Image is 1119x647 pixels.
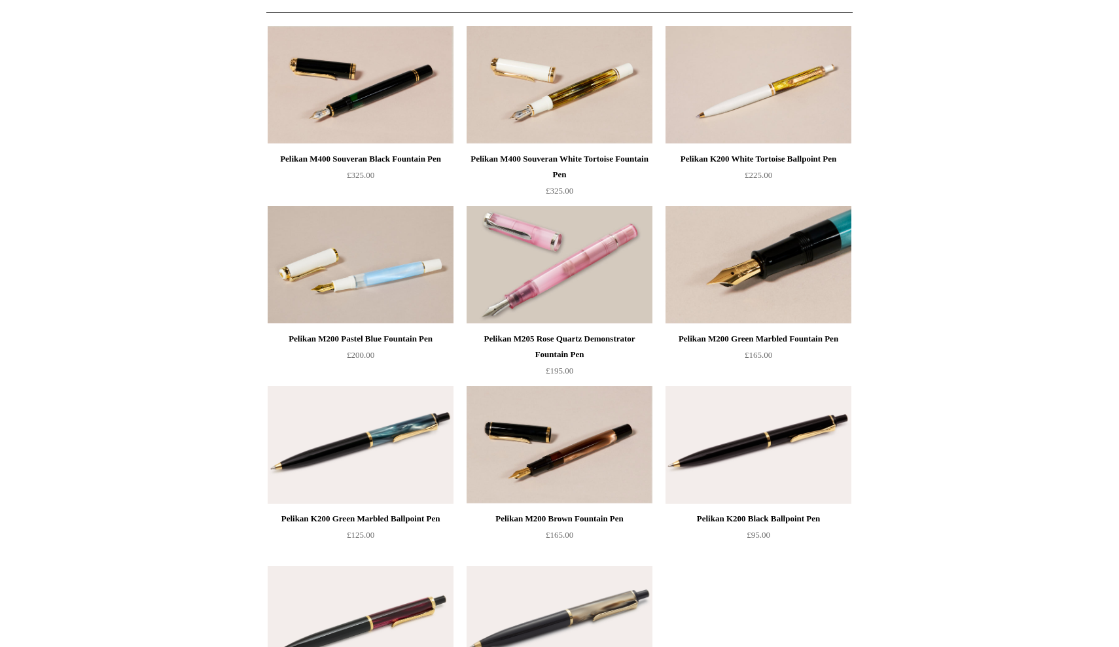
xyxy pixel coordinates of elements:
a: Pelikan M400 Souveran Black Fountain Pen £325.00 [268,151,453,205]
div: Pelikan M400 Souveran Black Fountain Pen [271,151,450,167]
a: Pelikan M200 Brown Fountain Pen Pelikan M200 Brown Fountain Pen [467,386,652,504]
a: Pelikan K200 Green Marbled Ballpoint Pen £125.00 [268,511,453,565]
div: Pelikan M200 Pastel Blue Fountain Pen [271,331,450,347]
span: £95.00 [747,530,770,540]
span: £325.00 [347,170,374,180]
a: Pelikan M200 Green Marbled Fountain Pen Pelikan M200 Green Marbled Fountain Pen [666,206,851,324]
a: Pelikan K200 White Tortoise Ballpoint Pen £225.00 [666,151,851,205]
div: Pelikan M400 Souveran White Tortoise Fountain Pen [470,151,649,183]
img: Pelikan M205 Rose Quartz Demonstrator Fountain Pen [467,206,652,324]
a: Pelikan M200 Green Marbled Fountain Pen £165.00 [666,331,851,385]
span: £200.00 [347,350,374,360]
img: Pelikan M200 Pastel Blue Fountain Pen [268,206,453,324]
a: Pelikan K200 White Tortoise Ballpoint Pen Pelikan K200 White Tortoise Ballpoint Pen [666,26,851,144]
a: Pelikan K200 Black Ballpoint Pen £95.00 [666,511,851,565]
div: Pelikan M200 Brown Fountain Pen [470,511,649,527]
a: Pelikan M400 Souveran White Tortoise Fountain Pen Pelikan M400 Souveran White Tortoise Fountain Pen [467,26,652,144]
span: £225.00 [745,170,772,180]
img: Pelikan M200 Green Marbled Fountain Pen [666,206,851,324]
a: Pelikan M400 Souveran White Tortoise Fountain Pen £325.00 [467,151,652,205]
img: Pelikan M400 Souveran White Tortoise Fountain Pen [467,26,652,144]
a: Pelikan K200 Green Marbled Ballpoint Pen Pelikan K200 Green Marbled Ballpoint Pen [268,386,453,504]
a: Pelikan M205 Rose Quartz Demonstrator Fountain Pen Pelikan M205 Rose Quartz Demonstrator Fountain... [467,206,652,324]
a: Pelikan M400 Souveran Black Fountain Pen Pelikan M400 Souveran Black Fountain Pen [268,26,453,144]
div: Pelikan M205 Rose Quartz Demonstrator Fountain Pen [470,331,649,362]
img: Pelikan M400 Souveran Black Fountain Pen [268,26,453,144]
span: £165.00 [745,350,772,360]
a: Pelikan M200 Pastel Blue Fountain Pen £200.00 [268,331,453,385]
img: Pelikan K200 Black Ballpoint Pen [666,386,851,504]
div: Pelikan M200 Green Marbled Fountain Pen [669,331,848,347]
span: £165.00 [546,530,573,540]
img: Pelikan K200 White Tortoise Ballpoint Pen [666,26,851,144]
a: Pelikan M200 Pastel Blue Fountain Pen Pelikan M200 Pastel Blue Fountain Pen [268,206,453,324]
a: Pelikan M205 Rose Quartz Demonstrator Fountain Pen £195.00 [467,331,652,385]
div: Pelikan K200 Black Ballpoint Pen [669,511,848,527]
img: Pelikan M200 Brown Fountain Pen [467,386,652,504]
span: £325.00 [546,186,573,196]
a: Pelikan K200 Black Ballpoint Pen Pelikan K200 Black Ballpoint Pen [666,386,851,504]
span: £125.00 [347,530,374,540]
div: Pelikan K200 Green Marbled Ballpoint Pen [271,511,450,527]
a: Pelikan M200 Brown Fountain Pen £165.00 [467,511,652,565]
img: Pelikan K200 Green Marbled Ballpoint Pen [268,386,453,504]
span: £195.00 [546,366,573,376]
div: Pelikan K200 White Tortoise Ballpoint Pen [669,151,848,167]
